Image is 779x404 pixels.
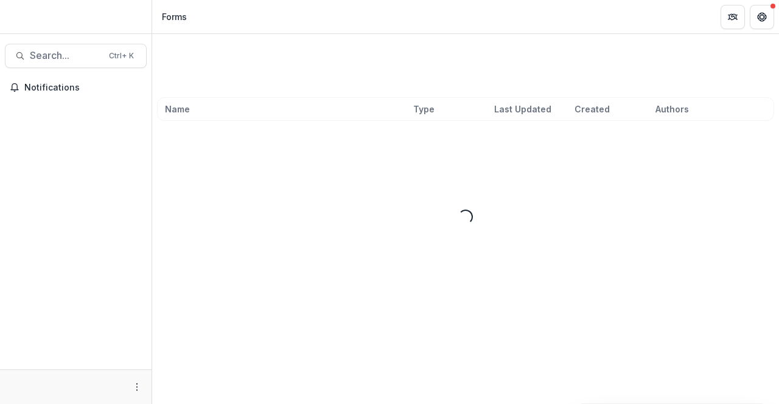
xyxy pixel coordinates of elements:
[5,44,147,68] button: Search...
[413,103,435,115] span: Type
[165,103,190,115] span: Name
[30,50,102,61] span: Search...
[575,103,610,115] span: Created
[130,380,144,394] button: More
[157,8,192,26] nav: breadcrumb
[107,49,136,63] div: Ctrl + K
[24,83,142,93] span: Notifications
[494,103,551,115] span: Last Updated
[750,5,774,29] button: Get Help
[655,103,689,115] span: Authors
[162,10,187,23] div: Forms
[721,5,745,29] button: Partners
[5,78,147,97] button: Notifications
